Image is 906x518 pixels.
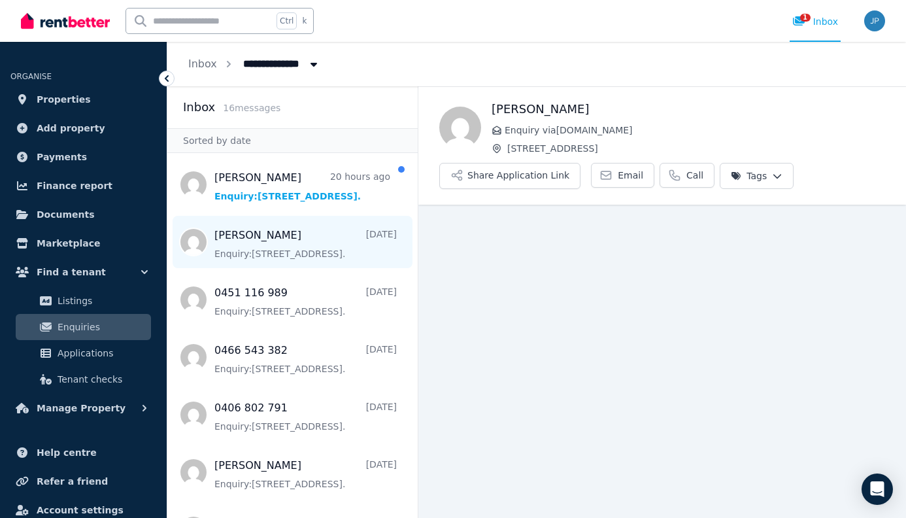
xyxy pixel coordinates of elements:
a: [PERSON_NAME][DATE]Enquiry:[STREET_ADDRESS]. [214,228,397,260]
a: Finance report [10,173,156,199]
a: 0406 802 791[DATE]Enquiry:[STREET_ADDRESS]. [214,400,397,433]
span: Properties [37,92,91,107]
span: Call [686,169,703,182]
img: RentBetter [21,11,110,31]
span: Find a tenant [37,264,106,280]
nav: Breadcrumb [167,42,341,86]
span: Enquiry via [DOMAIN_NAME] [505,124,885,137]
a: 0466 543 382[DATE]Enquiry:[STREET_ADDRESS]. [214,343,397,375]
a: Enquiries [16,314,151,340]
span: Refer a friend [37,474,108,489]
a: 0451 116 989[DATE]Enquiry:[STREET_ADDRESS]. [214,285,397,318]
span: k [302,16,307,26]
a: Documents [10,201,156,228]
div: Inbox [792,15,838,28]
a: Inbox [188,58,217,70]
a: Email [591,163,654,188]
a: Payments [10,144,156,170]
span: ORGANISE [10,72,52,81]
button: Tags [720,163,794,189]
span: Marketplace [37,235,100,251]
span: Help centre [37,445,97,460]
a: [PERSON_NAME][DATE]Enquiry:[STREET_ADDRESS]. [214,458,397,491]
span: Documents [37,207,95,222]
button: Share Application Link [439,163,580,189]
span: Email [618,169,643,182]
a: Tenant checks [16,366,151,392]
h2: Inbox [183,98,215,116]
span: Payments [37,149,87,165]
span: 1 [800,14,811,22]
span: [STREET_ADDRESS] [507,142,885,155]
img: Jan Primrose [864,10,885,31]
span: Listings [58,293,146,309]
div: Sorted by date [167,128,418,153]
span: Enquiries [58,319,146,335]
div: Open Intercom Messenger [862,474,893,505]
a: [PERSON_NAME]20 hours agoEnquiry:[STREET_ADDRESS]. [214,170,390,203]
span: Tenant checks [58,371,146,387]
a: Applications [16,340,151,366]
span: Manage Property [37,400,126,416]
a: Marketplace [10,230,156,256]
span: Account settings [37,502,124,518]
a: Call [660,163,714,188]
span: Finance report [37,178,112,194]
a: Add property [10,115,156,141]
a: Refer a friend [10,468,156,494]
button: Manage Property [10,395,156,421]
img: Alison [439,107,481,148]
span: Applications [58,345,146,361]
a: Help centre [10,440,156,466]
span: Tags [731,169,767,182]
a: Properties [10,86,156,112]
span: Add property [37,120,105,136]
span: 16 message s [223,103,280,113]
h1: [PERSON_NAME] [492,100,885,118]
a: Listings [16,288,151,314]
button: Find a tenant [10,259,156,285]
span: Ctrl [277,12,297,29]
